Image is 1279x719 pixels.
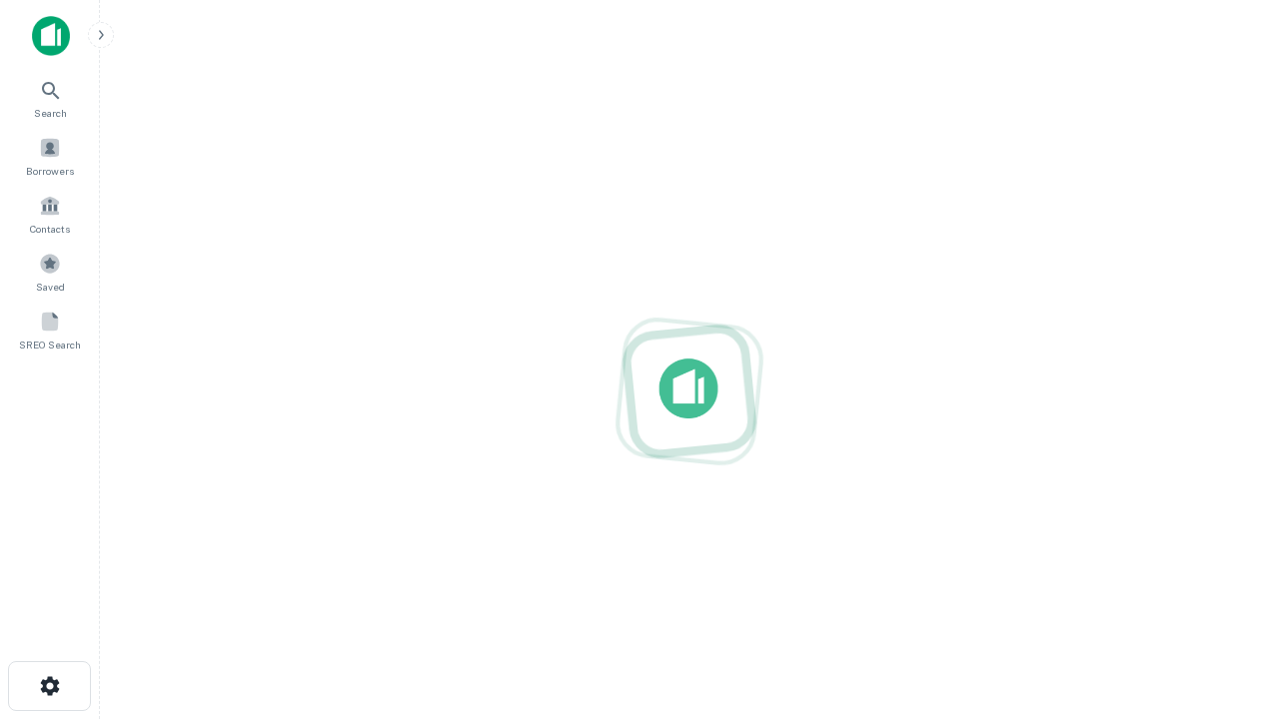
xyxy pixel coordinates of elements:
[6,187,94,241] a: Contacts
[26,163,74,179] span: Borrowers
[32,16,70,56] img: capitalize-icon.png
[6,245,94,299] a: Saved
[30,221,70,237] span: Contacts
[6,129,94,183] a: Borrowers
[1179,559,1279,655] iframe: Chat Widget
[34,105,67,121] span: Search
[19,337,81,353] span: SREO Search
[6,71,94,125] a: Search
[6,303,94,357] a: SREO Search
[36,279,65,295] span: Saved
